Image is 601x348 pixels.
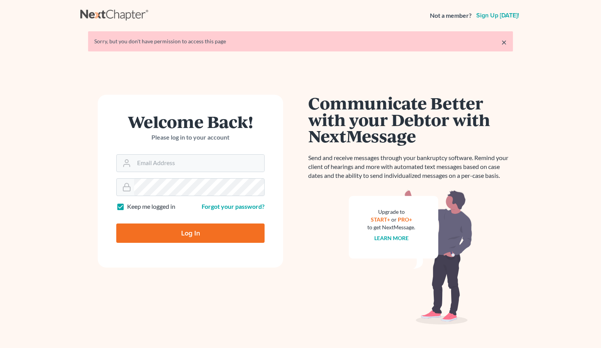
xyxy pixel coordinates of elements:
p: Please log in to your account [116,133,265,142]
img: nextmessage_bg-59042aed3d76b12b5cd301f8e5b87938c9018125f34e5fa2b7a6b67550977c72.svg [349,189,472,325]
a: START+ [371,216,390,223]
p: Send and receive messages through your bankruptcy software. Remind your client of hearings and mo... [308,154,513,180]
div: Sorry, but you don't have permission to access this page [94,38,507,45]
a: Learn more [374,235,409,241]
div: to get NextMessage. [367,223,415,231]
strong: Not a member? [430,11,472,20]
a: Forgot your password? [202,203,265,210]
a: PRO+ [398,216,412,223]
h1: Communicate Better with your Debtor with NextMessage [308,95,513,144]
input: Log In [116,223,265,243]
h1: Welcome Back! [116,113,265,130]
input: Email Address [134,155,264,172]
a: Sign up [DATE]! [475,12,521,19]
a: × [501,38,507,47]
div: Upgrade to [367,208,415,216]
label: Keep me logged in [127,202,175,211]
span: or [391,216,397,223]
